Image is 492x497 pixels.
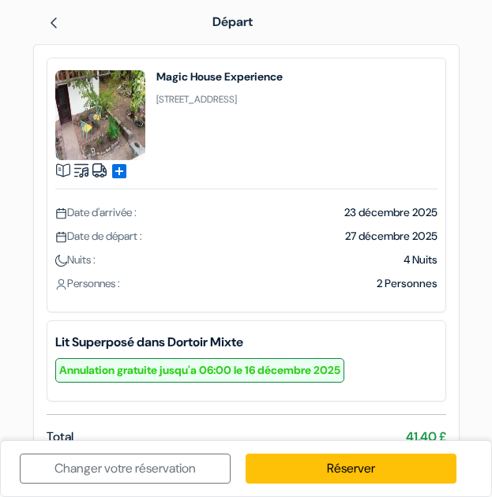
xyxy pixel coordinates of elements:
[377,276,438,290] span: 2 Personnes
[55,276,120,290] span: Personnes :
[55,207,67,219] img: calendar.svg
[55,231,67,243] img: calendar.svg
[404,252,438,267] span: 4 Nuits
[55,163,71,178] img: book.svg
[110,162,129,181] span: add_box
[55,229,142,243] span: Date de départ :
[55,255,67,267] img: moon.svg
[345,229,438,243] span: 27 décembre 2025
[73,163,89,178] img: music.svg
[156,93,237,106] small: [STREET_ADDRESS]
[246,454,456,484] a: Réserver
[156,70,283,83] h4: Magic House Experience
[47,17,60,29] img: left_arrow.svg
[55,278,67,290] img: user_icon.svg
[92,163,107,178] img: truck.svg
[406,428,446,447] span: 41,40 £
[55,358,344,383] small: Annulation gratuite jusqu'a 06:00 le 16 décembre 2025
[55,252,96,267] span: Nuits :
[110,161,129,177] a: add_box
[55,333,438,352] b: Lit Superposé dans Dortoir Mixte
[344,205,438,219] span: 23 décembre 2025
[212,13,253,30] span: Départ
[47,428,73,445] span: Total
[20,454,231,484] a: Changer votre réservation
[55,205,137,219] span: Date d'arrivée :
